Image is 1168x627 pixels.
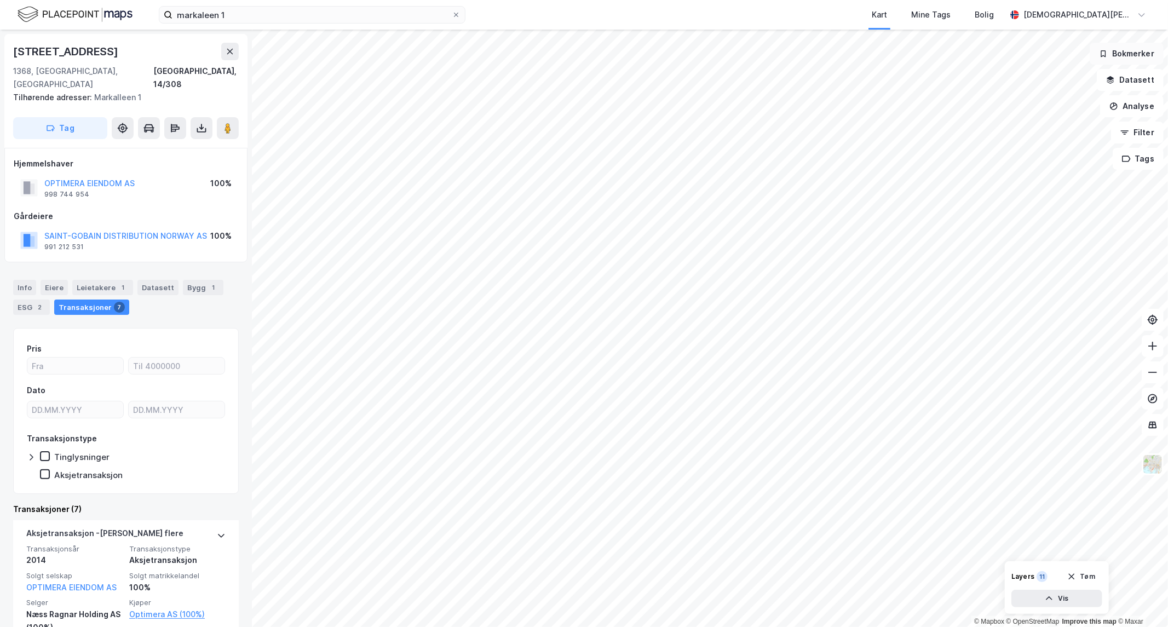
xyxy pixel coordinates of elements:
[1142,454,1163,475] img: Z
[13,65,153,91] div: 1368, [GEOGRAPHIC_DATA], [GEOGRAPHIC_DATA]
[129,401,225,418] input: DD.MM.YYYY
[54,300,129,315] div: Transaksjoner
[26,583,117,592] a: OPTIMERA EIENDOM AS
[1100,95,1164,117] button: Analyse
[114,302,125,313] div: 7
[210,229,232,243] div: 100%
[54,452,110,462] div: Tinglysninger
[26,571,123,580] span: Solgt selskap
[129,544,226,554] span: Transaksjonstype
[1011,572,1034,581] div: Layers
[1060,568,1102,585] button: Tøm
[18,5,133,24] img: logo.f888ab2527a4732fd821a326f86c7f29.svg
[44,243,84,251] div: 991 212 531
[27,401,123,418] input: DD.MM.YYYY
[975,8,994,21] div: Bolig
[26,527,183,544] div: Aksjetransaksjon - [PERSON_NAME] flere
[26,598,123,607] span: Selger
[1113,148,1164,170] button: Tags
[13,93,94,102] span: Tilhørende adresser:
[210,177,232,190] div: 100%
[13,503,239,516] div: Transaksjoner (7)
[137,280,179,295] div: Datasett
[1097,69,1164,91] button: Datasett
[129,554,226,567] div: Aksjetransaksjon
[13,91,230,104] div: Markalleen 1
[14,157,238,170] div: Hjemmelshaver
[1113,574,1168,627] iframe: Chat Widget
[26,544,123,554] span: Transaksjonsår
[129,608,226,621] a: Optimera AS (100%)
[13,43,120,60] div: [STREET_ADDRESS]
[129,598,226,607] span: Kjøper
[1011,590,1102,607] button: Vis
[13,280,36,295] div: Info
[44,190,89,199] div: 998 744 954
[27,384,45,397] div: Dato
[13,300,50,315] div: ESG
[129,571,226,580] span: Solgt matrikkelandel
[872,8,887,21] div: Kart
[974,618,1004,625] a: Mapbox
[1006,618,1060,625] a: OpenStreetMap
[129,581,226,594] div: 100%
[26,554,123,567] div: 2014
[54,470,123,480] div: Aksjetransaksjon
[27,432,97,445] div: Transaksjonstype
[1113,574,1168,627] div: Kontrollprogram for chat
[911,8,951,21] div: Mine Tags
[27,342,42,355] div: Pris
[14,210,238,223] div: Gårdeiere
[172,7,452,23] input: Søk på adresse, matrikkel, gårdeiere, leietakere eller personer
[208,282,219,293] div: 1
[1037,571,1048,582] div: 11
[118,282,129,293] div: 1
[1090,43,1164,65] button: Bokmerker
[41,280,68,295] div: Eiere
[72,280,133,295] div: Leietakere
[129,358,225,374] input: Til 4000000
[13,117,107,139] button: Tag
[34,302,45,313] div: 2
[183,280,223,295] div: Bygg
[1111,122,1164,143] button: Filter
[27,358,123,374] input: Fra
[1062,618,1117,625] a: Improve this map
[153,65,239,91] div: [GEOGRAPHIC_DATA], 14/308
[1023,8,1133,21] div: [DEMOGRAPHIC_DATA][PERSON_NAME]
